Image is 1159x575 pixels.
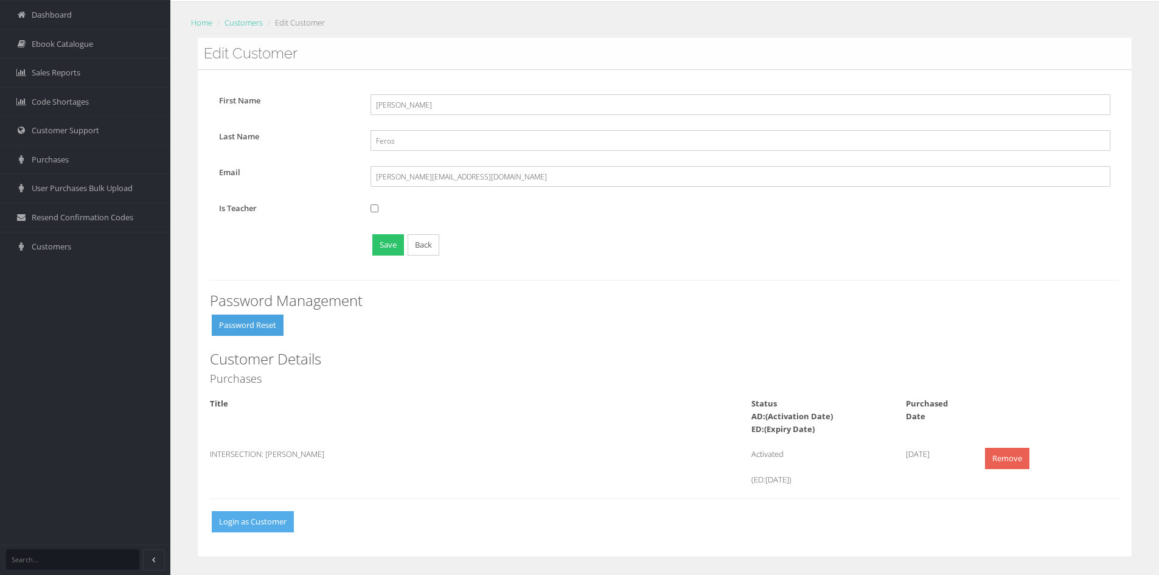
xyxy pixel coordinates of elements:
[742,448,897,486] div: Activated (ED:[DATE])
[210,166,361,179] label: Email
[210,202,361,215] label: Is Teacher
[265,16,325,29] li: Edit Customer
[897,397,974,423] div: Purchased Date
[210,351,1119,367] h3: Customer Details
[32,9,72,21] span: Dashboard
[32,38,93,50] span: Ebook Catalogue
[32,154,69,166] span: Purchases
[224,17,263,28] a: Customers
[201,448,587,461] div: INTERSECTION: [PERSON_NAME]
[204,46,1126,61] h3: Edit Customer
[210,130,361,143] label: Last Name
[408,234,439,256] a: Back
[6,549,139,570] input: Search...
[985,448,1029,469] a: Remove
[191,17,212,28] a: Home
[32,183,133,194] span: User Purchases Bulk Upload
[201,397,587,410] div: Title
[210,373,1119,385] h4: Purchases
[372,234,404,256] button: Save
[32,125,99,136] span: Customer Support
[32,96,89,108] span: Code Shortages
[32,241,71,253] span: Customers
[212,315,284,336] button: Password Reset
[32,212,133,223] span: Resend Confirmation Codes
[210,293,1119,308] h3: Password Management
[742,397,897,436] div: Status AD:(Activation Date) ED:(Expiry Date)
[210,94,361,107] label: First Name
[897,448,974,461] div: [DATE]
[32,67,80,78] span: Sales Reports
[212,511,294,532] button: Login as Customer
